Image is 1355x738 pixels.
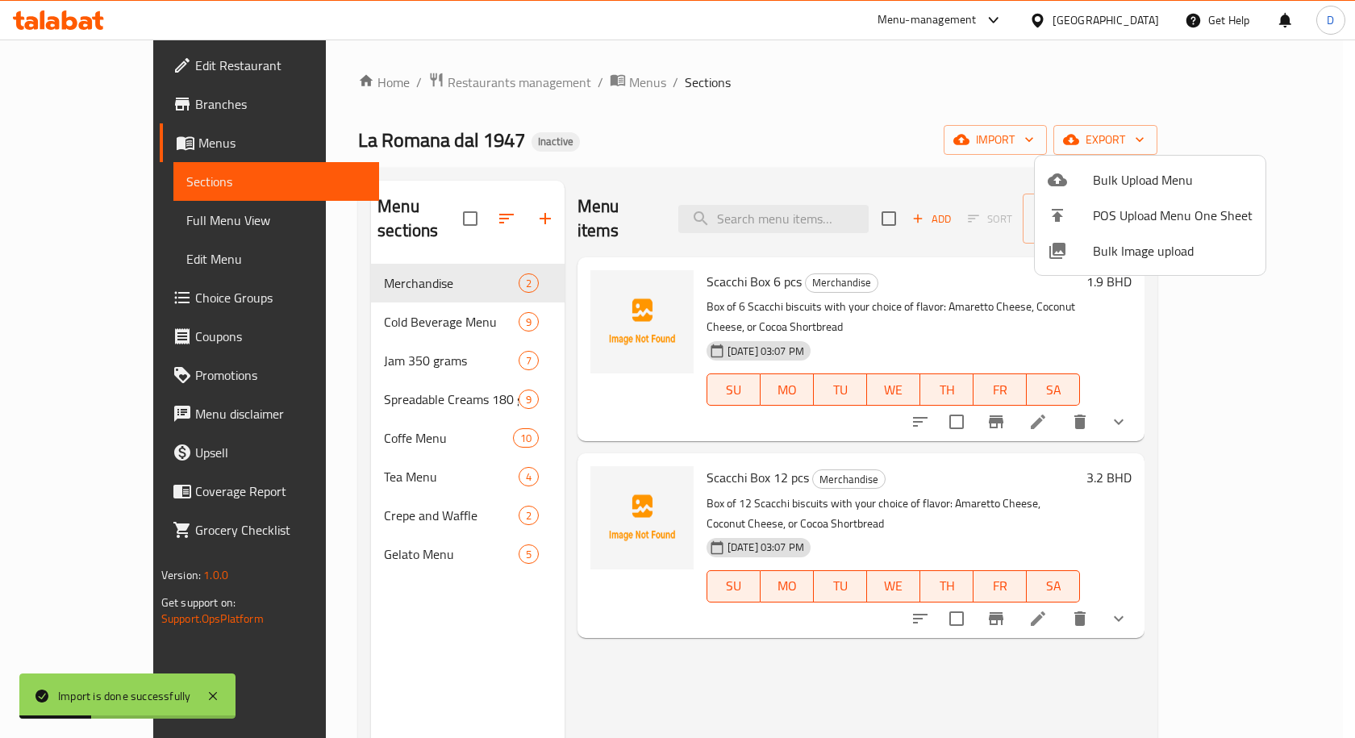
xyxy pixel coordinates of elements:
span: Bulk Image upload [1093,241,1253,261]
span: POS Upload Menu One Sheet [1093,206,1253,225]
li: POS Upload Menu One Sheet [1035,198,1265,233]
li: Upload bulk menu [1035,162,1265,198]
span: Bulk Upload Menu [1093,170,1253,190]
div: Import is done successfully [58,687,190,705]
